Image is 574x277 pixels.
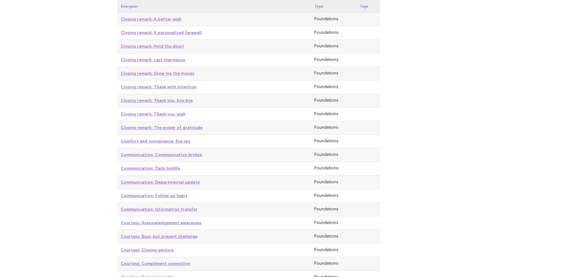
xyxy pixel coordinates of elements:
td: Foundations [311,230,356,243]
a: Communication: Communication bridge [121,152,202,157]
td: Foundations [311,257,356,271]
a: Courtesy: Acknowledgement awareness [121,220,201,225]
td: Foundations [311,53,356,67]
a: Courtesy: Busy, but present challenge [121,234,197,239]
a: Closing remark: Show me the money [121,71,194,76]
td: Foundations [311,12,356,26]
td: Foundations [311,39,356,53]
a: Closing remark: The power of gratitude [121,125,202,130]
td: Foundations [311,135,356,148]
a: Communication: Departmental update [121,180,200,184]
td: Foundations [311,67,356,80]
td: Foundations [311,203,356,216]
td: Foundations [311,216,356,230]
a: Communication: Information transfer [121,207,197,212]
td: Foundations [311,243,356,257]
a: Communication: Daily huddle [121,166,180,171]
td: Foundations [311,26,356,39]
a: Courtesy: Compliment connection [121,261,190,266]
a: Closing remark: A better wish [121,17,181,21]
a: Closing remark: Hold the door! [121,44,184,49]
a: Closing remark: Last impression [121,57,185,62]
td: Foundations [311,94,356,108]
a: Comfort and convenience: Eye spy [121,139,190,143]
a: Closing remark: Thank with intention [121,84,196,89]
td: Foundations [311,80,356,94]
td: Foundations [311,175,356,189]
a: Closing remark: Thank you, wish [121,112,186,116]
td: Foundations [311,189,356,203]
td: Foundations [311,162,356,175]
td: Foundations [311,148,356,162]
a: Closing remark: Thank you, bye-bye [121,98,193,103]
td: Foundations [311,108,356,121]
td: Foundations [311,121,356,135]
a: Courtesy: Closing gesture [121,247,174,252]
a: Closing remark: A personalized farewell [121,30,202,35]
a: Communication: Follow-up habit [121,193,187,198]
